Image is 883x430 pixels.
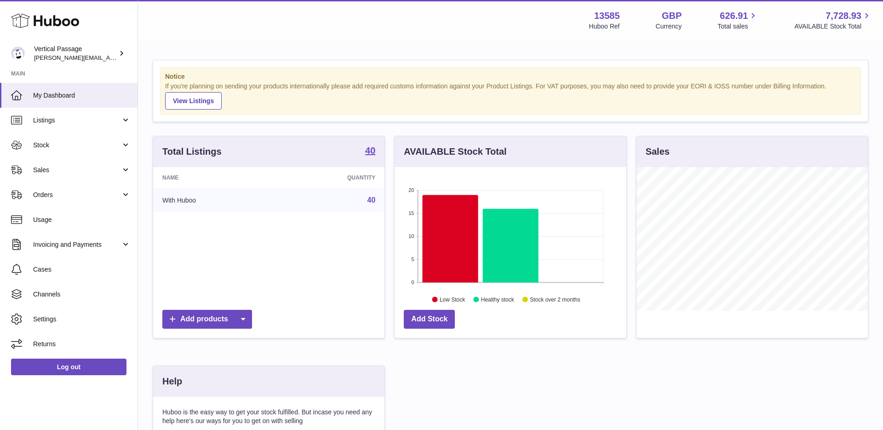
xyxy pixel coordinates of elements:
[34,45,117,62] div: Vertical Passage
[33,141,121,150] span: Stock
[165,82,856,110] div: If you're planning on sending your products internationally please add required customs informati...
[409,187,414,193] text: 20
[589,22,620,31] div: Huboo Ref
[717,22,758,31] span: Total sales
[717,10,758,31] a: 626.91 Total sales
[162,145,222,158] h3: Total Listings
[165,72,856,81] strong: Notice
[404,310,455,329] a: Add Stock
[162,310,252,329] a: Add products
[33,265,131,274] span: Cases
[11,46,25,60] img: ryan@verticalpassage.com
[530,296,580,302] text: Stock over 2 months
[365,146,375,155] strong: 40
[153,167,275,188] th: Name
[404,145,506,158] h3: AVAILABLE Stock Total
[33,340,131,349] span: Returns
[646,145,670,158] h3: Sales
[440,296,465,302] text: Low Stock
[165,92,222,110] a: View Listings
[409,210,414,216] text: 15
[34,54,184,61] span: [PERSON_NAME][EMAIL_ADDRESS][DOMAIN_NAME]
[33,315,131,324] span: Settings
[594,10,620,22] strong: 13585
[162,375,182,388] h3: Help
[162,408,375,425] p: Huboo is the easy way to get your stock fulfilled. But incase you need any help here's our ways f...
[794,10,872,31] a: 7,728.93 AVAILABLE Stock Total
[412,279,414,285] text: 0
[481,296,515,302] text: Healthy stock
[275,167,385,188] th: Quantity
[662,10,682,22] strong: GBP
[33,116,121,125] span: Listings
[720,10,748,22] span: 626.91
[656,22,682,31] div: Currency
[412,256,414,262] text: 5
[367,196,376,204] a: 40
[33,290,131,299] span: Channels
[826,10,861,22] span: 7,728.93
[33,215,131,224] span: Usage
[33,191,121,199] span: Orders
[409,233,414,239] text: 10
[33,166,121,174] span: Sales
[11,359,126,375] a: Log out
[33,240,121,249] span: Invoicing and Payments
[33,91,131,100] span: My Dashboard
[365,146,375,157] a: 40
[794,22,872,31] span: AVAILABLE Stock Total
[153,188,275,212] td: With Huboo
